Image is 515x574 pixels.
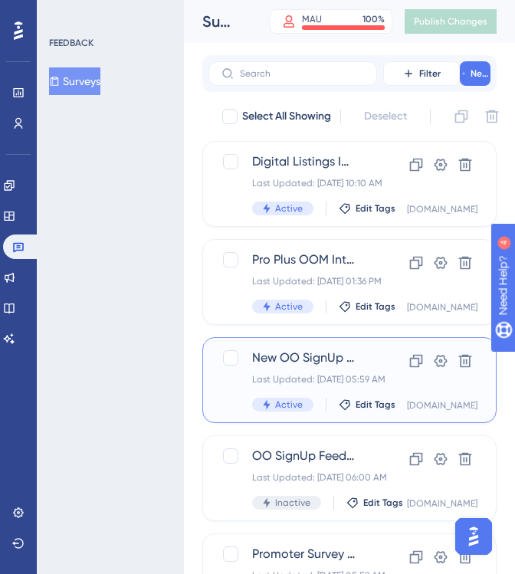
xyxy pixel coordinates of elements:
[242,107,331,126] span: Select All Showing
[471,67,489,80] span: New Survey
[252,373,355,385] div: Last Updated: [DATE] 05:59 AM
[346,497,403,509] button: Edit Tags
[252,447,355,465] span: OO SignUp Feedback - Prod
[414,15,487,28] span: Publish Changes
[356,399,395,411] span: Edit Tags
[240,68,364,79] input: Search
[36,4,96,22] span: Need Help?
[407,203,477,215] div: [DOMAIN_NAME]
[275,300,303,313] span: Active
[302,13,322,25] div: MAU
[356,202,395,215] span: Edit Tags
[252,251,355,269] span: Pro Plus OOM Integrations Request
[419,67,441,80] span: Filter
[339,399,395,411] button: Edit Tags
[275,202,303,215] span: Active
[252,545,355,563] span: Promoter Survey - New customers
[339,300,395,313] button: Edit Tags
[407,399,477,412] div: [DOMAIN_NAME]
[252,177,355,189] div: Last Updated: [DATE] 10:10 AM
[252,153,355,171] span: Digital Listings Interest
[252,275,355,287] div: Last Updated: [DATE] 01:36 PM
[451,513,497,559] iframe: UserGuiding AI Assistant Launcher
[407,497,477,510] div: [DOMAIN_NAME]
[202,11,231,32] div: Surveys
[362,13,385,25] div: 100 %
[49,37,93,49] div: FEEDBACK
[407,301,477,313] div: [DOMAIN_NAME]
[356,300,395,313] span: Edit Tags
[339,202,395,215] button: Edit Tags
[252,471,355,484] div: Last Updated: [DATE] 06:00 AM
[107,8,111,20] div: 4
[49,67,100,95] button: Surveys
[350,103,421,130] button: Deselect
[275,497,310,509] span: Inactive
[364,107,407,126] span: Deselect
[460,61,490,86] button: New Survey
[405,9,497,34] button: Publish Changes
[275,399,303,411] span: Active
[383,61,460,86] button: Filter
[363,497,403,509] span: Edit Tags
[252,349,355,367] span: New OO SignUp Feedback PROD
